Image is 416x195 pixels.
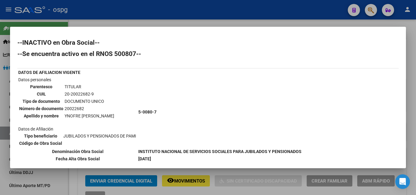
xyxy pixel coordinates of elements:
b: INSTITUTO NACIONAL DE SERVICIOS SOCIALES PARA JUBILADOS Y PENSIONADOS [138,149,301,154]
th: Apellido y nombre [19,113,64,119]
td: Datos personales Datos de Afiliación [18,76,137,148]
td: YNOFRE [PERSON_NAME] [64,113,115,119]
b: 5-0080-7 [138,110,157,114]
b: DATOS DE AFILIACION VIGENTE [18,70,80,75]
th: Código de Obra Social [19,140,62,147]
b: [DATE] [138,156,151,161]
th: Denominación Obra Social [18,148,137,155]
th: CUIL [19,91,64,97]
h2: --Se encuentra activo en el RNOS 500807-- [17,51,399,57]
div: Open Intercom Messenger [395,174,410,189]
th: Parentesco [19,83,64,90]
th: Tipo de documento [19,98,64,105]
td: 20022682 [64,105,115,112]
h2: --INACTIVO en Obra Social-- [17,40,399,46]
td: JUBILADOS Y PENSIONADOS DE PAMI [63,133,136,139]
th: Tipo beneficiario [19,133,62,139]
th: Número de documento [19,105,64,112]
td: 20-20022682-9 [64,91,115,97]
td: TITULAR [64,83,115,90]
th: Fecha Alta Obra Social [18,155,137,162]
td: DOCUMENTO UNICO [64,98,115,105]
